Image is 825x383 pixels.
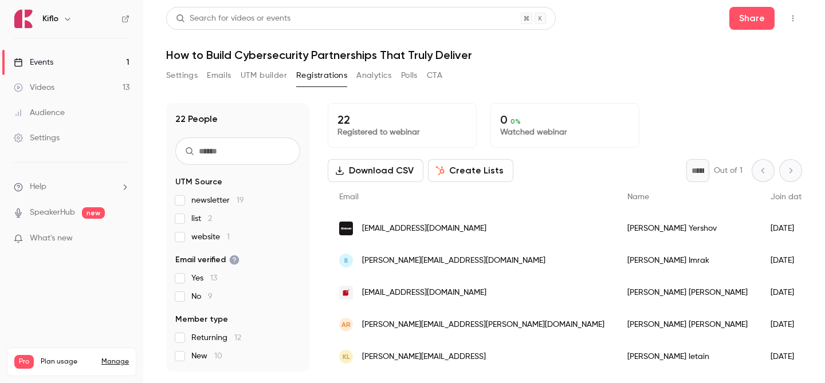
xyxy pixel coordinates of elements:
div: Videos [14,82,54,93]
span: II [344,255,348,266]
div: [DATE] [759,277,818,309]
span: website [191,231,230,243]
span: kl [343,352,350,362]
img: fluidattacks.com [339,286,353,299]
span: 12 [234,334,241,342]
span: Help [30,181,46,193]
span: [PERSON_NAME][EMAIL_ADDRESS] [362,351,486,363]
iframe: Noticeable Trigger [116,234,129,244]
p: 22 [337,113,467,127]
div: [DATE] [759,309,818,341]
button: Download CSV [328,159,423,182]
span: AR [341,319,351,330]
span: Member type [175,314,228,325]
h6: Kiflo [42,13,58,25]
p: Watched webinar [500,127,630,138]
button: Emails [207,66,231,85]
button: CTA [427,66,442,85]
span: 13 [210,274,217,282]
div: [PERSON_NAME] [PERSON_NAME] [616,277,759,309]
span: list [191,213,212,224]
div: [DATE] [759,212,818,244]
span: Yes [191,273,217,284]
div: [PERSON_NAME] Yershov [616,212,759,244]
h1: How to Build Cybersecurity Partnerships That Truly Deliver [166,48,802,62]
p: Registered to webinar [337,127,467,138]
span: Returning [191,332,241,343]
li: help-dropdown-opener [14,181,129,193]
button: Analytics [356,66,392,85]
span: 1 [227,233,230,241]
span: Email [339,193,359,201]
span: 19 [237,196,244,204]
span: UTM Source [175,176,222,188]
img: netronic.net [339,222,353,235]
span: 9 [208,293,213,301]
span: Name [627,193,649,201]
span: newsletter [191,195,244,206]
div: [PERSON_NAME] Imrak [616,244,759,277]
p: 0 [500,113,630,127]
div: Events [14,57,53,68]
span: [PERSON_NAME][EMAIL_ADDRESS][PERSON_NAME][DOMAIN_NAME] [362,319,604,331]
button: Polls [401,66,418,85]
span: [PERSON_NAME][EMAIL_ADDRESS][DOMAIN_NAME] [362,255,545,267]
div: [PERSON_NAME] letain [616,341,759,373]
span: new [82,207,105,219]
span: Pro [14,355,34,369]
div: [DATE] [759,341,818,373]
p: Out of 1 [714,165,742,176]
button: UTM builder [241,66,287,85]
div: [DATE] [759,244,818,277]
div: [PERSON_NAME] [PERSON_NAME] [616,309,759,341]
span: 10 [214,352,222,360]
span: New [191,350,222,362]
a: Manage [101,357,129,366]
span: Plan usage [41,357,95,366]
span: Email verified [175,254,239,266]
span: Join date [771,193,806,201]
span: [EMAIL_ADDRESS][DOMAIN_NAME] [362,287,486,299]
button: Create Lists [428,159,513,182]
span: What's new [30,232,73,244]
span: 0 % [510,117,521,125]
button: Share [729,7,775,30]
span: No [191,291,213,302]
div: Audience [14,107,65,119]
a: SpeakerHub [30,207,75,219]
span: 2 [208,215,212,223]
h1: 22 People [175,112,218,126]
div: Settings [14,132,60,144]
img: Kiflo [14,10,33,28]
div: Search for videos or events [176,13,290,25]
button: Registrations [296,66,347,85]
button: Settings [166,66,198,85]
span: [EMAIL_ADDRESS][DOMAIN_NAME] [362,223,486,235]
